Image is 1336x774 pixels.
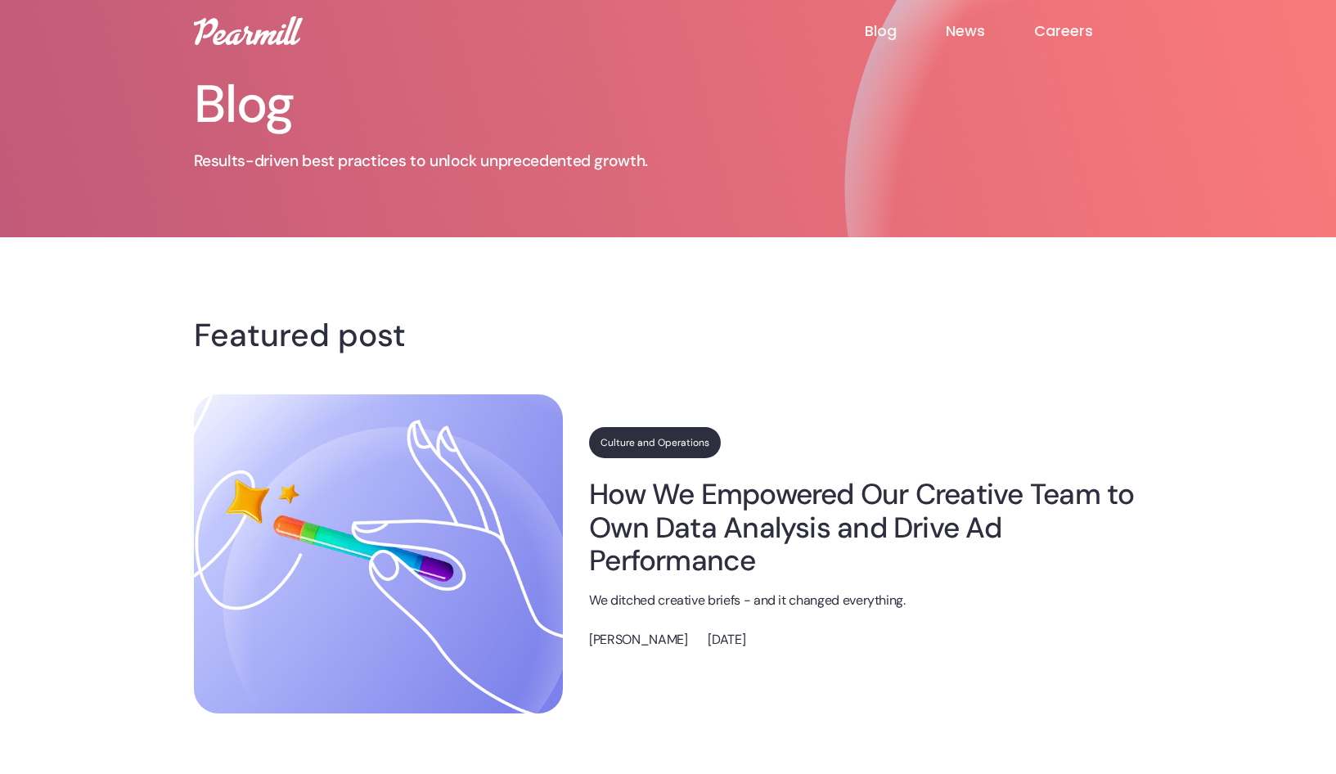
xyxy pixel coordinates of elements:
p: Results-driven best practices to unlock unprecedented growth. [194,151,750,172]
a: Careers [1034,21,1142,41]
p: [PERSON_NAME] [589,630,687,650]
p: [DATE] [708,630,745,650]
img: Pearmill logo [194,16,303,45]
a: News [946,21,1034,41]
a: Blog [865,21,946,41]
h4: Featured post [194,322,1143,349]
a: Culture and Operations [589,427,721,458]
h1: Blog [194,79,750,131]
p: We ditched creative briefs - and it changed everything. [589,591,1142,611]
a: How We Empowered Our Creative Team to Own Data Analysis and Drive Ad Performance [589,478,1142,577]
